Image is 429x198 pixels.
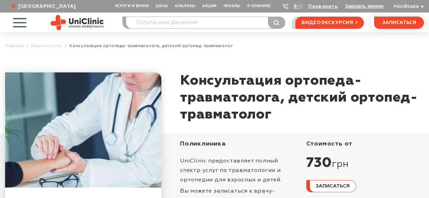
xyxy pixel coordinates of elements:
button: записаться [374,17,424,29]
a: Наши услуги [31,43,62,48]
span: записаться [316,184,350,189]
a: Позвонить [308,4,337,9]
span: грн [332,159,348,170]
span: [GEOGRAPHIC_DATA] [18,3,76,9]
a: 9-103 [294,4,309,9]
span: видеоэкскурсия [301,17,353,28]
h1: Консультация ортопеда-травматолога, детский ортопед-травматолог [180,72,424,123]
span: записаться [382,20,416,25]
div: 730 [306,155,424,172]
span: Російська [394,5,419,9]
img: Site [51,15,104,30]
input: Услуга или фамилия [126,17,285,28]
span: стоимость от [306,141,353,147]
p: UniClinic предоставляет полный спектр услуг по травматологии и ортопедии для взрослых и детей. [180,156,298,185]
button: записаться [306,180,356,192]
button: Заказать звонок [345,3,384,9]
a: видеоэкскурсия [295,17,364,29]
button: Російська [392,4,424,9]
span: Консультация ортопеда-травматолога, детский ортопед-травматолог [70,43,233,48]
div: Поликлиника [180,140,298,148]
a: Главная [5,43,24,48]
